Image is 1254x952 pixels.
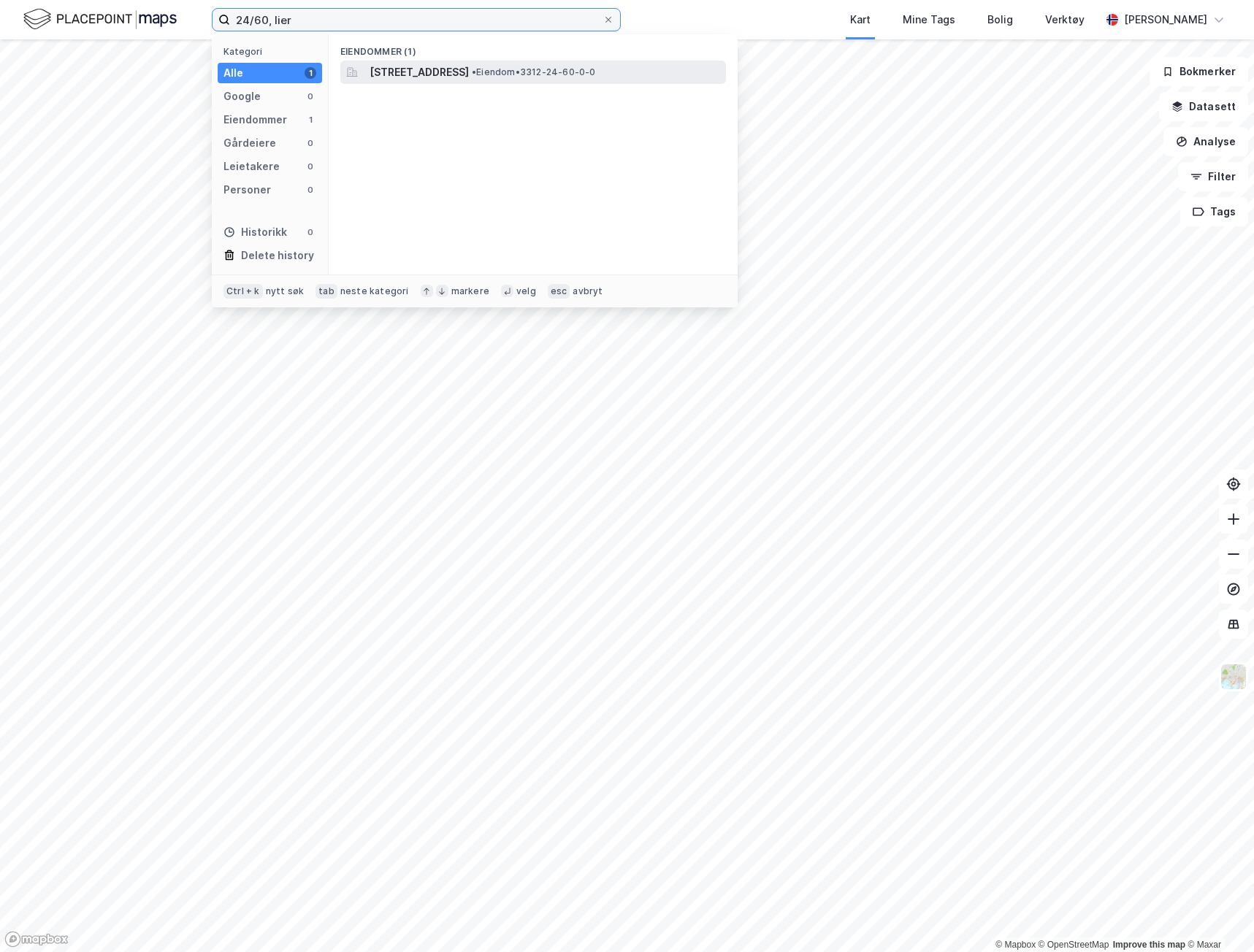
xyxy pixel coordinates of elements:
div: Kategori [223,46,322,57]
div: 1 [305,67,316,79]
div: Eiendommer (1) [329,34,738,61]
div: avbryt [573,285,603,297]
div: Historikk [223,223,287,241]
a: OpenStreetMap [1039,940,1109,950]
div: 0 [305,91,316,102]
div: 1 [305,114,316,126]
div: Google [223,88,261,105]
div: 0 [305,226,316,238]
div: Bolig [987,11,1013,28]
img: logo.f888ab2527a4732fd821a326f86c7f29.svg [23,7,177,32]
button: Bokmerker [1150,57,1248,86]
button: Filter [1178,162,1248,191]
div: Personer [223,181,271,199]
div: [PERSON_NAME] [1124,11,1207,28]
span: Eiendom • 3312-24-60-0-0 [472,66,596,78]
div: Kart [850,11,871,28]
iframe: Chat Widget [1181,882,1254,952]
button: Tags [1180,197,1248,226]
a: Mapbox homepage [4,931,69,948]
div: tab [316,284,337,299]
span: • [472,66,476,77]
button: Datasett [1159,92,1248,121]
span: [STREET_ADDRESS] [370,64,469,81]
div: Mine Tags [903,11,955,28]
img: Z [1220,663,1247,691]
div: 0 [305,161,316,172]
div: velg [516,285,536,297]
div: Ctrl + k [223,284,263,299]
div: neste kategori [340,285,409,297]
div: Eiendommer [223,111,287,128]
div: Alle [223,64,243,82]
button: Analyse [1163,127,1248,156]
a: Mapbox [995,940,1036,950]
div: Delete history [241,247,314,264]
div: 0 [305,184,316,196]
div: Verktøy [1045,11,1085,28]
div: Leietakere [223,158,280,175]
div: Kontrollprogram for chat [1181,882,1254,952]
a: Improve this map [1113,940,1185,950]
div: markere [451,285,489,297]
div: esc [548,284,570,299]
div: Gårdeiere [223,134,276,152]
input: Søk på adresse, matrikkel, gårdeiere, leietakere eller personer [230,9,603,31]
div: nytt søk [266,285,305,297]
div: 0 [305,137,316,149]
